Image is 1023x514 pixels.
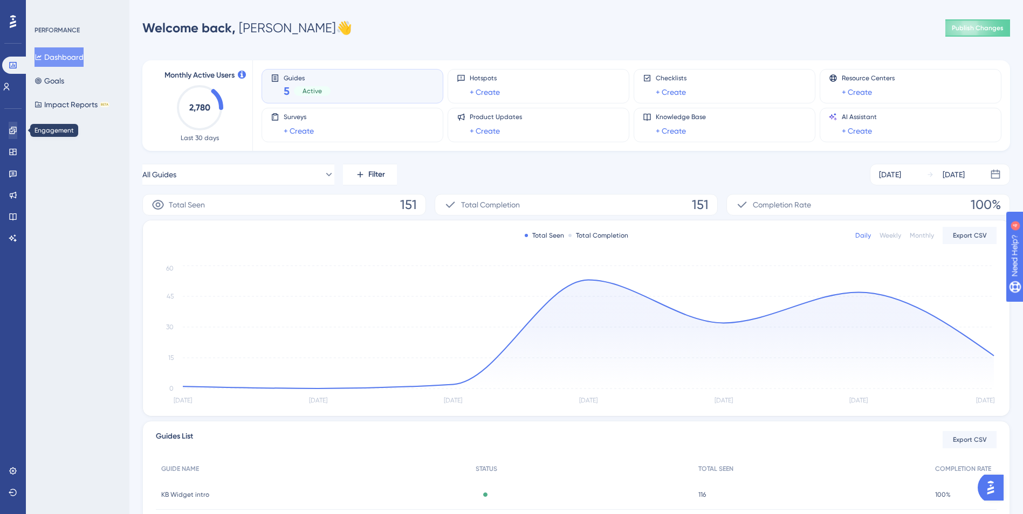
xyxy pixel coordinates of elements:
div: [DATE] [879,168,901,181]
span: All Guides [142,168,176,181]
button: All Guides [142,164,334,185]
button: Export CSV [943,431,997,448]
div: Total Seen [525,231,564,240]
div: [DATE] [943,168,965,181]
div: Total Completion [568,231,628,240]
div: [PERSON_NAME] 👋 [142,19,352,37]
tspan: 15 [168,354,174,362]
a: + Create [656,86,686,99]
span: Completion Rate [753,198,811,211]
span: Monthly Active Users [164,69,235,82]
iframe: UserGuiding AI Assistant Launcher [978,471,1010,504]
span: Knowledge Base [656,113,706,121]
div: BETA [100,102,109,107]
span: Welcome back, [142,20,236,36]
span: 100% [971,196,1001,213]
tspan: 0 [169,385,174,392]
a: + Create [656,124,686,137]
span: Checklists [656,74,686,82]
span: 116 [698,490,706,499]
a: + Create [842,86,872,99]
a: + Create [470,86,500,99]
tspan: [DATE] [444,397,462,404]
div: Monthly [910,231,934,240]
a: + Create [470,124,500,137]
span: 5 [284,84,290,99]
div: Weekly [880,231,901,240]
button: Dashboard [35,47,84,67]
div: PERFORMANCE [35,26,80,34]
tspan: 45 [167,293,174,300]
span: STATUS [476,464,497,473]
span: Product Updates [470,113,522,121]
span: 151 [400,196,417,213]
span: KB Widget intro [161,490,209,499]
a: + Create [284,124,314,137]
span: AI Assistant [842,113,877,121]
span: Hotspots [470,74,500,82]
span: TOTAL SEEN [698,464,733,473]
button: Goals [35,71,64,91]
button: Export CSV [943,227,997,244]
span: Guides List [156,430,193,449]
span: Export CSV [953,231,987,240]
tspan: [DATE] [849,397,868,404]
tspan: 30 [166,323,174,331]
tspan: [DATE] [976,397,994,404]
span: Guides [284,74,331,81]
span: COMPLETION RATE [935,464,991,473]
button: Impact ReportsBETA [35,95,109,114]
span: Total Seen [169,198,205,211]
span: Filter [368,168,385,181]
div: Daily [855,231,871,240]
tspan: [DATE] [579,397,598,404]
button: Publish Changes [945,19,1010,37]
span: Need Help? [25,3,67,16]
span: GUIDE NAME [161,464,199,473]
div: 4 [75,5,78,14]
text: 2,780 [189,102,210,113]
span: Surveys [284,113,314,121]
a: + Create [842,124,872,137]
span: Resource Centers [842,74,895,82]
span: 151 [692,196,709,213]
tspan: 60 [166,265,174,272]
tspan: [DATE] [715,397,733,404]
tspan: [DATE] [174,397,192,404]
span: Last 30 days [181,134,219,142]
span: Total Completion [461,198,520,211]
span: Active [303,87,322,95]
tspan: [DATE] [309,397,327,404]
span: 100% [935,490,951,499]
button: Filter [343,164,397,185]
span: Export CSV [953,435,987,444]
span: Publish Changes [952,24,1004,32]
